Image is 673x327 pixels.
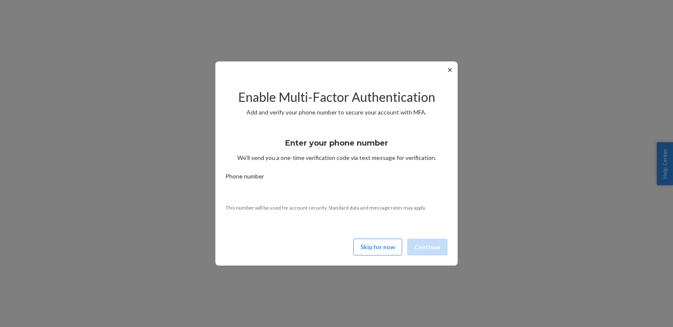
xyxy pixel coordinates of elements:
[407,239,448,255] button: Continue
[445,65,454,75] button: ✕
[225,90,448,104] h2: Enable Multi-Factor Authentication
[225,131,448,162] div: We’ll send you a one-time verification code via text message for verification.
[225,172,264,184] span: Phone number
[225,108,448,117] p: Add and verify your phone number to secure your account with MFA.
[285,138,388,149] h3: Enter your phone number
[353,239,402,255] button: Skip for now
[225,204,448,211] p: This number will be used for account security. Standard data and message rates may apply.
